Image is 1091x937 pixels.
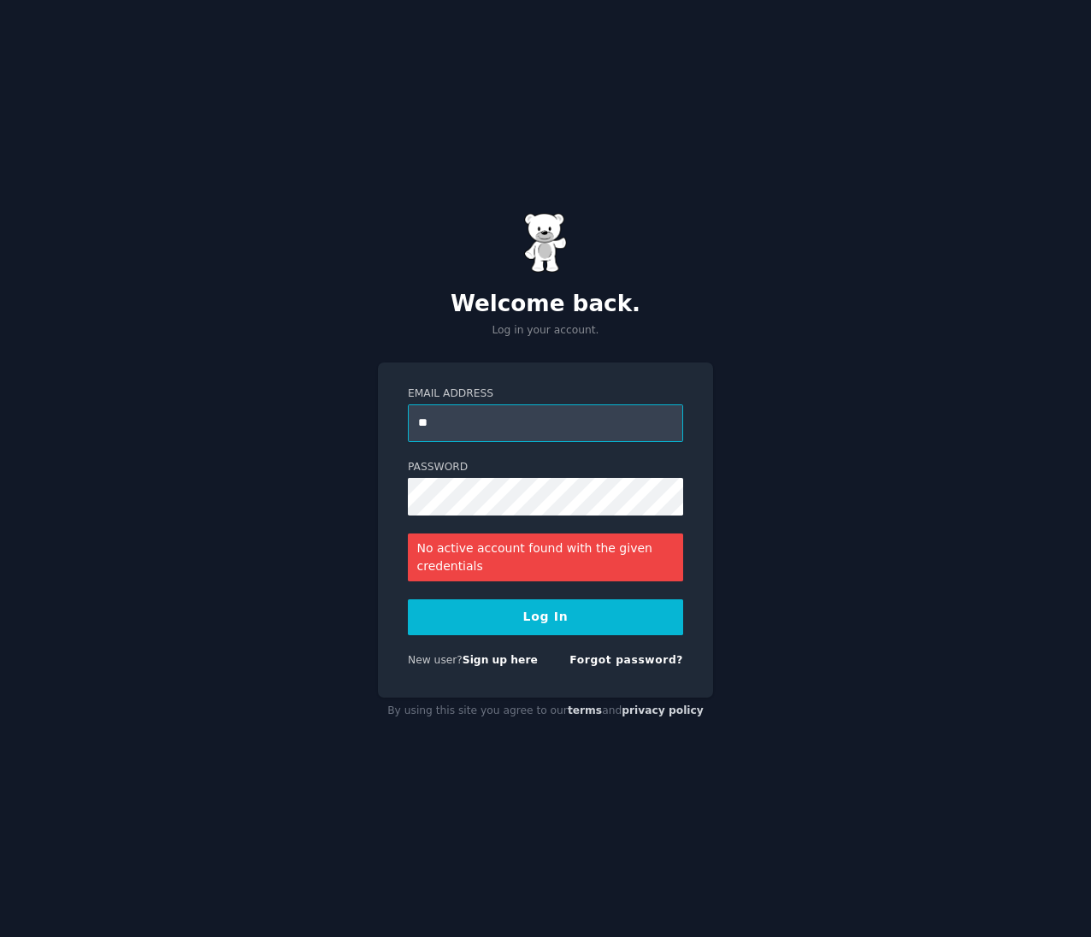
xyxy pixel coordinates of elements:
a: Forgot password? [569,654,683,666]
a: Sign up here [463,654,538,666]
a: terms [568,704,602,716]
button: Log In [408,599,683,635]
label: Password [408,460,683,475]
h2: Welcome back. [378,291,713,318]
p: Log in your account. [378,323,713,339]
div: By using this site you agree to our and [378,698,713,725]
span: New user? [408,654,463,666]
div: No active account found with the given credentials [408,533,683,581]
img: Gummy Bear [524,213,567,273]
a: privacy policy [622,704,704,716]
label: Email Address [408,386,683,402]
